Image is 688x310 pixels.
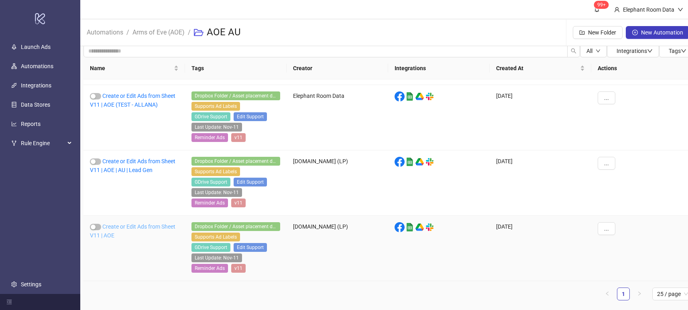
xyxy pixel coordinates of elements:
[617,48,653,54] span: Integrations
[191,264,228,273] span: Reminder Ads
[191,112,230,121] span: GDrive Support
[191,178,230,186] span: GDrive Support
[90,93,175,108] a: Create or Edit Ads from Sheet V11 | AOE (TEST - ALLANA)
[601,288,614,300] button: left
[126,20,129,45] li: /
[90,64,172,73] span: Name
[678,7,683,12] span: down
[234,178,267,186] span: Edit Support
[605,291,610,296] span: left
[287,216,388,281] div: [DOMAIN_NAME] (LP)
[490,57,591,79] th: Created At
[191,133,228,142] span: Reminder Ads
[21,101,50,108] a: Data Stores
[490,85,591,150] div: [DATE]
[191,243,230,252] span: GDrive Support
[6,299,12,305] span: menu-fold
[571,48,576,54] span: search
[234,243,267,252] span: Edit Support
[287,57,388,79] th: Creator
[594,6,600,12] span: bell
[657,288,688,300] span: 25 / page
[632,30,638,35] span: plus-circle
[604,225,609,232] span: ...
[617,288,629,300] a: 1
[21,63,53,69] a: Automations
[191,167,240,176] span: Supports Ad Labels
[287,150,388,216] div: [DOMAIN_NAME] (LP)
[594,1,609,9] sup: 1610
[191,222,280,231] span: Dropbox Folder / Asset placement detection
[647,48,653,54] span: down
[681,48,686,54] span: down
[598,222,615,235] button: ...
[83,57,185,79] th: Name
[604,160,609,166] span: ...
[85,27,125,36] a: Automations
[669,48,686,54] span: Tags
[90,223,175,239] a: Create or Edit Ads from Sheet V11 | AOE
[234,112,267,121] span: Edit Support
[586,48,592,54] span: All
[604,95,609,101] span: ...
[598,157,615,170] button: ...
[191,199,228,207] span: Reminder Ads
[207,26,241,39] h3: AOE AU
[21,135,65,151] span: Rule Engine
[90,158,175,173] a: Create or Edit Ads from Sheet V11 | AOE | AU | Lead Gen
[598,91,615,104] button: ...
[588,29,616,36] span: New Folder
[191,91,280,100] span: Dropbox Folder / Asset placement detection
[11,140,17,146] span: fork
[131,27,186,36] a: Arms of Eve (AOE)
[573,26,623,39] button: New Folder
[496,64,578,73] span: Created At
[21,281,41,288] a: Settings
[490,150,591,216] div: [DATE]
[21,44,51,50] a: Launch Ads
[21,121,41,127] a: Reports
[641,29,683,36] span: New Automation
[388,57,490,79] th: Integrations
[601,288,614,300] li: Previous Page
[633,288,646,300] li: Next Page
[614,7,620,12] span: user
[231,199,246,207] span: v11
[191,253,242,262] span: Last Update: Nov-11
[194,28,204,37] span: folder-open
[580,45,607,57] button: Alldown
[191,102,240,111] span: Supports Ad Labels
[287,85,388,150] div: Elephant Room Data
[191,233,240,241] span: Supports Ad Labels
[191,188,242,197] span: Last Update: Nov-11
[596,49,600,53] span: down
[579,30,585,35] span: folder-add
[490,216,591,281] div: [DATE]
[21,82,51,89] a: Integrations
[607,45,659,57] button: Integrationsdown
[620,5,678,14] div: Elephant Room Data
[188,20,191,45] li: /
[231,133,246,142] span: v11
[231,264,246,273] span: v11
[617,288,630,300] li: 1
[633,288,646,300] button: right
[191,123,242,132] span: Last Update: Nov-11
[637,291,642,296] span: right
[191,157,280,166] span: Dropbox Folder / Asset placement detection
[185,57,287,79] th: Tags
